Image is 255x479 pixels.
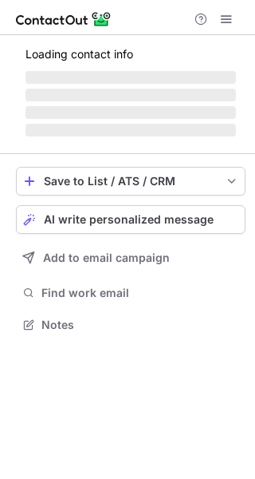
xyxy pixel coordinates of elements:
span: AI write personalized message [44,213,214,226]
span: ‌ [25,71,236,84]
button: Find work email [16,282,245,304]
button: save-profile-one-click [16,167,245,196]
span: Find work email [41,286,239,300]
span: ‌ [25,124,236,137]
span: Add to email campaign [43,251,170,264]
button: Notes [16,314,245,336]
span: ‌ [25,89,236,101]
div: Save to List / ATS / CRM [44,175,218,188]
button: AI write personalized message [16,205,245,234]
img: ContactOut v5.3.10 [16,10,112,29]
span: ‌ [25,106,236,119]
button: Add to email campaign [16,243,245,272]
p: Loading contact info [25,48,236,61]
span: Notes [41,318,239,332]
